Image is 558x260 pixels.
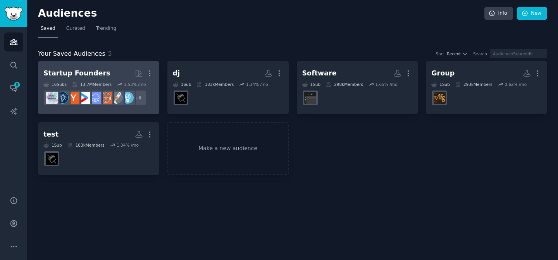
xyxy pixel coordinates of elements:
div: 1 Sub [431,82,450,87]
div: 293k Members [455,82,493,87]
img: Entrepreneur [122,92,134,104]
img: indiehackers [46,92,58,104]
a: Make a new audience [167,122,289,175]
div: 1.34 % /mo [117,142,139,148]
img: Entrepreneurship [57,92,69,104]
div: Group [431,68,455,78]
div: Software [302,68,337,78]
button: Recent [447,51,468,56]
div: 1 Sub [43,142,62,148]
div: dj [173,68,180,78]
div: 183k Members [67,142,105,148]
img: Beatmatch [46,153,58,165]
a: test1Sub183kMembers1.34% /moBeatmatch [38,122,159,175]
a: Info [484,7,513,20]
img: lfg [434,92,446,104]
div: Startup Founders [43,68,110,78]
span: Your Saved Audiences [38,49,105,59]
input: Audience/Subreddit [490,49,547,58]
div: 1.34 % /mo [246,82,268,87]
div: 16 Sub s [43,82,67,87]
a: Saved [38,22,58,38]
div: 0.62 % /mo [505,82,527,87]
span: Curated [66,25,85,32]
span: Trending [96,25,116,32]
img: GummySearch logo [5,7,22,21]
a: Group1Sub293kMembers0.62% /molfg [426,61,547,114]
img: EntrepreneurRideAlong [100,92,112,104]
img: SaaS [89,92,101,104]
div: Search [473,51,487,56]
img: software [304,92,316,104]
span: 5 [108,50,112,57]
img: ycombinator [67,92,79,104]
img: startup [78,92,90,104]
img: Beatmatch [175,92,187,104]
img: startups [111,92,123,104]
div: test [43,130,59,139]
div: 13.7M Members [72,82,112,87]
div: Sort [436,51,444,56]
div: 183k Members [196,82,234,87]
span: Saved [41,25,55,32]
a: Trending [93,22,119,38]
div: 1.65 % /mo [375,82,397,87]
div: 298k Members [326,82,363,87]
a: New [517,7,547,20]
h2: Audiences [38,7,484,20]
span: 8 [14,82,21,87]
div: + 8 [130,90,146,106]
a: Curated [64,22,88,38]
a: 8 [4,79,23,97]
a: dj1Sub183kMembers1.34% /moBeatmatch [167,61,289,114]
a: Software1Sub298kMembers1.65% /mosoftware [297,61,418,114]
a: Startup Founders16Subs13.7MMembers1.53% /mo+8EntrepreneurstartupsEntrepreneurRideAlongSaaSstartup... [38,61,159,114]
span: Recent [447,51,461,56]
div: 1 Sub [302,82,321,87]
div: 1.53 % /mo [124,82,146,87]
div: 1 Sub [173,82,191,87]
